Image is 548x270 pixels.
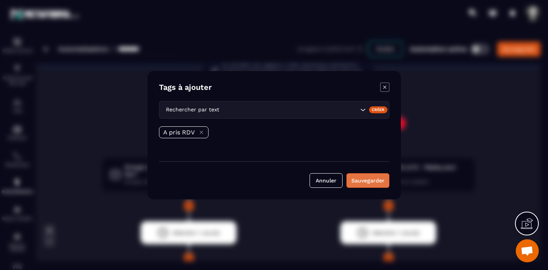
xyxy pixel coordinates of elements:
[346,173,389,188] button: Sauvegarder
[159,101,389,119] div: Search for option
[164,106,221,114] span: Rechercher par text
[159,83,212,93] h4: Tags à ajouter
[163,129,195,136] p: A pris RDV
[310,173,343,188] button: Annuler
[516,239,539,262] div: Ouvrir le chat
[369,106,387,113] div: Créer
[221,106,358,114] input: Search for option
